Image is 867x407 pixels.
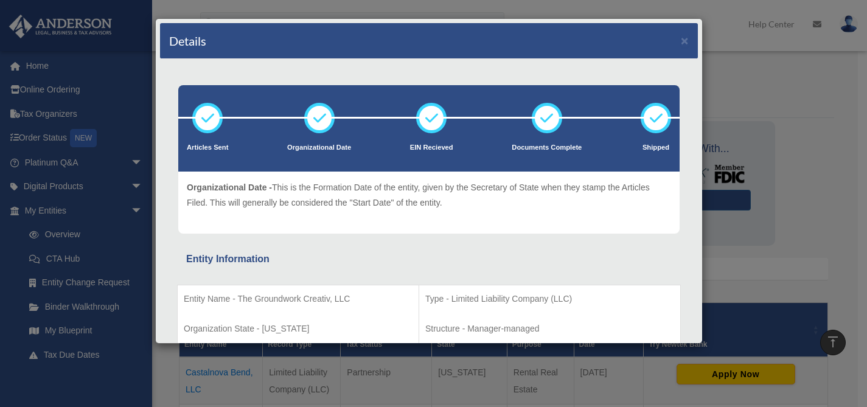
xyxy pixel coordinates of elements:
p: Structure - Manager-managed [425,321,674,336]
p: Articles Sent [187,142,228,154]
div: Entity Information [186,251,672,268]
p: EIN Recieved [410,142,453,154]
p: This is the Formation Date of the entity, given by the Secretary of State when they stamp the Art... [187,180,671,210]
p: Organizational Date [287,142,351,154]
p: Type - Limited Liability Company (LLC) [425,291,674,307]
button: × [681,34,689,47]
p: Shipped [641,142,671,154]
p: Organization State - [US_STATE] [184,321,413,336]
h4: Details [169,32,206,49]
span: Organizational Date - [187,183,272,192]
p: Documents Complete [512,142,582,154]
p: Entity Name - The Groundwork Creativ, LLC [184,291,413,307]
